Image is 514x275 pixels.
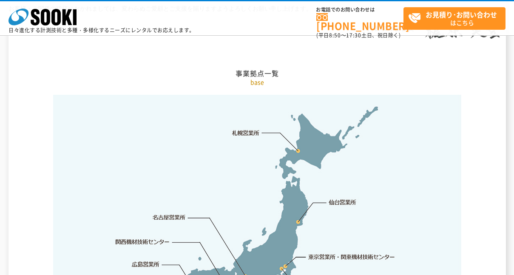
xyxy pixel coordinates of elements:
[426,9,497,20] strong: お見積り･お問い合わせ
[403,7,505,30] a: お見積り･お問い合わせはこちら
[232,128,260,137] a: 札幌営業所
[153,213,186,222] a: 名古屋営業所
[329,31,341,39] span: 8:50
[309,252,396,261] a: 東京営業所・関東機材技術センター
[408,8,505,29] span: はこちら
[316,31,400,39] span: (平日 ～ 土日、祝日除く)
[316,13,403,31] a: [PHONE_NUMBER]
[9,78,506,87] p: base
[346,31,361,39] span: 17:30
[316,7,403,12] span: お電話でのお問い合わせは
[132,260,160,268] a: 広島営業所
[329,198,356,207] a: 仙台営業所
[9,28,195,33] p: 日々進化する計測技術と多種・多様化するニーズにレンタルでお応えします。
[116,238,170,246] a: 関西機材技術センター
